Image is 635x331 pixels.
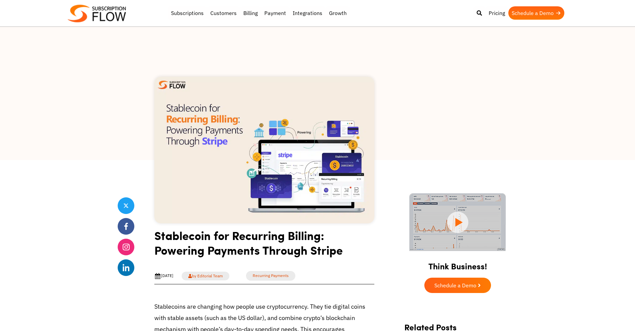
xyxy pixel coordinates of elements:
[154,77,374,223] img: Stablecoin for Recurring Billing
[240,6,261,20] a: Billing
[246,271,295,281] a: Recurring Payments
[154,228,374,262] h1: Stablecoin for Recurring Billing: Powering Payments Through Stripe
[409,193,506,251] img: intro video
[485,6,508,20] a: Pricing
[508,6,564,20] a: Schedule a Demo
[207,6,240,20] a: Customers
[326,6,350,20] a: Growth
[398,253,518,274] h2: Think Business!
[434,283,476,288] span: Schedule a Demo
[154,273,173,279] div: [DATE]
[289,6,326,20] a: Integrations
[261,6,289,20] a: Payment
[182,272,229,280] a: by Editorial Team
[424,278,491,293] a: Schedule a Demo
[68,5,126,22] img: Subscriptionflow
[168,6,207,20] a: Subscriptions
